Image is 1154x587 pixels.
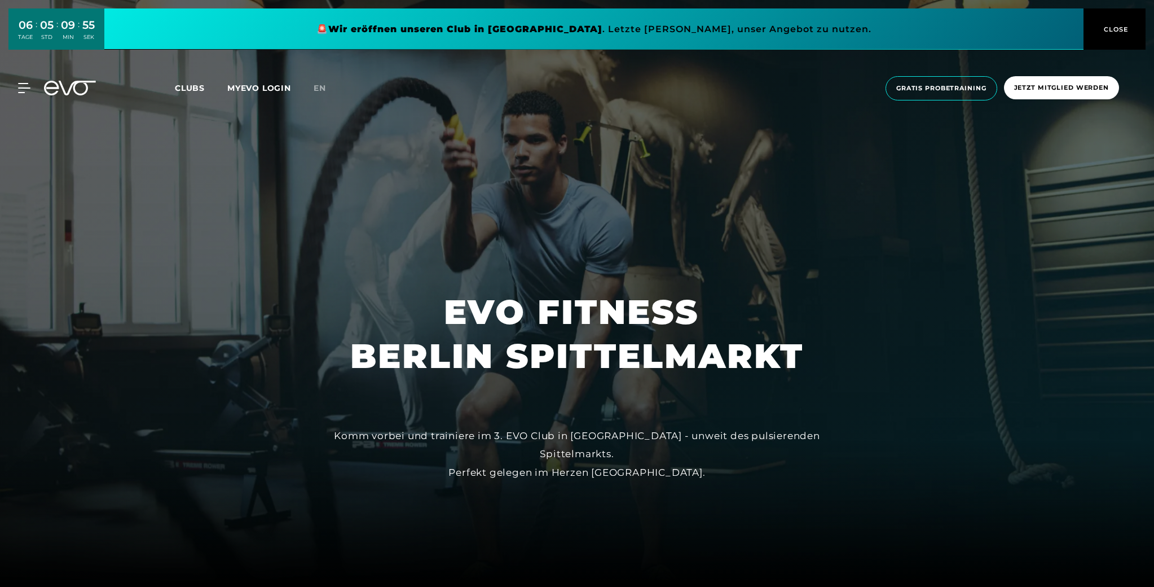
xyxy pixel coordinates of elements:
[314,83,326,93] span: en
[896,84,986,93] span: Gratis Probetraining
[78,18,80,48] div: :
[18,33,33,41] div: TAGE
[175,82,227,93] a: Clubs
[175,83,205,93] span: Clubs
[1101,24,1129,34] span: CLOSE
[40,33,54,41] div: STD
[56,18,58,48] div: :
[61,33,75,41] div: MIN
[1001,76,1122,100] a: Jetzt Mitglied werden
[323,427,831,481] div: Komm vorbei und trainiere im 3. EVO Club in [GEOGRAPHIC_DATA] - unweit des pulsierenden Spittelma...
[40,17,54,33] div: 05
[314,82,340,95] a: en
[82,17,95,33] div: 55
[227,83,291,93] a: MYEVO LOGIN
[1014,83,1109,93] span: Jetzt Mitglied werden
[18,17,33,33] div: 06
[882,76,1001,100] a: Gratis Probetraining
[1083,8,1146,50] button: CLOSE
[61,17,75,33] div: 09
[82,33,95,41] div: SEK
[36,18,37,48] div: :
[350,290,804,378] h1: EVO FITNESS BERLIN SPITTELMARKT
